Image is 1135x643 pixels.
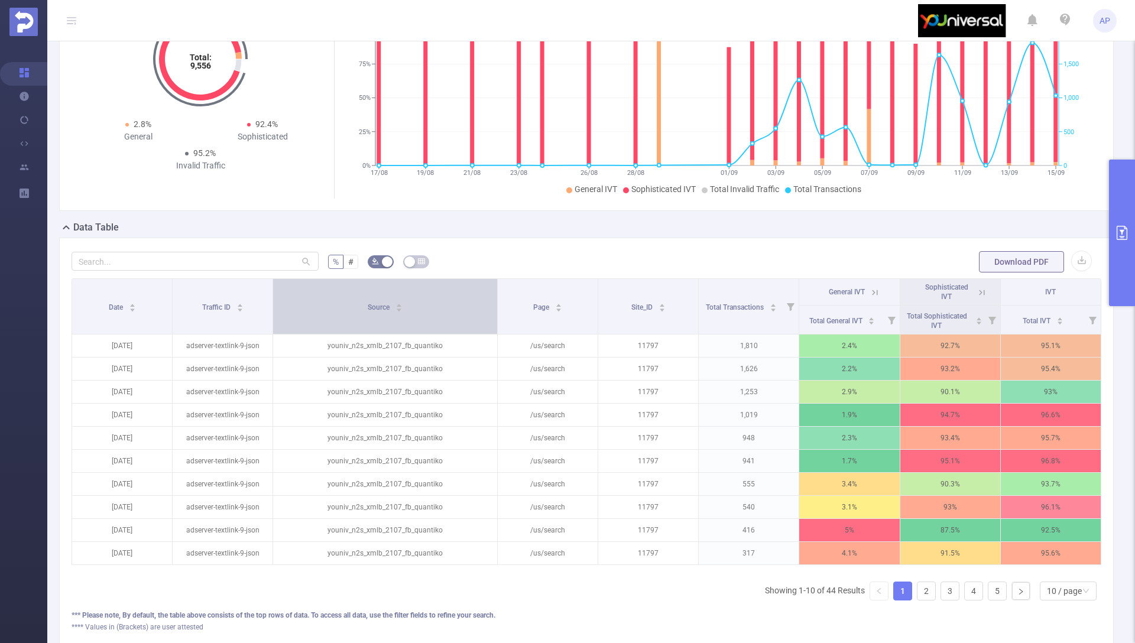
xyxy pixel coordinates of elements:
div: Sort [770,302,777,309]
i: icon: caret-up [1057,316,1063,319]
img: Protected Media [9,8,38,36]
p: [DATE] [72,381,172,403]
span: Total General IVT [809,317,864,325]
p: 1,626 [699,358,799,380]
i: icon: table [418,258,425,265]
p: 11797 [598,542,698,564]
span: Total Invalid Traffic [710,184,779,194]
tspan: 13/09 [1000,169,1017,177]
p: 5% [799,519,899,541]
div: 10 / page [1047,582,1082,600]
p: 11797 [598,335,698,357]
p: 416 [699,519,799,541]
p: 90.1% [900,381,1000,403]
tspan: Total: [190,53,212,62]
p: 1.7% [799,450,899,472]
p: 95.1% [900,450,1000,472]
tspan: 26/08 [580,169,597,177]
p: 11797 [598,358,698,380]
tspan: 21/08 [463,169,481,177]
p: 11797 [598,450,698,472]
span: % [333,257,339,267]
p: 1.9% [799,404,899,426]
p: 96.1% [1001,496,1101,518]
div: Sort [975,316,982,323]
p: 1,810 [699,335,799,357]
p: /us/search [498,450,598,472]
p: 2.4% [799,335,899,357]
p: adserver-textlink-9-json [173,519,273,541]
tspan: 0% [362,162,371,170]
p: adserver-textlink-9-json [173,496,273,518]
tspan: 17/08 [370,169,387,177]
p: 4.1% [799,542,899,564]
tspan: 19/08 [417,169,434,177]
div: Sort [868,316,875,323]
p: /us/search [498,473,598,495]
p: 92.7% [900,335,1000,357]
li: 5 [988,582,1007,600]
tspan: 15/09 [1047,169,1064,177]
p: 91.5% [900,542,1000,564]
span: Page [533,303,551,311]
p: /us/search [498,519,598,541]
a: 4 [965,582,982,600]
p: [DATE] [72,335,172,357]
li: 2 [917,582,936,600]
p: [DATE] [72,358,172,380]
p: youniv_n2s_xmlb_2107_fb_quantiko [273,542,497,564]
p: 2.3% [799,427,899,449]
span: AP [1100,9,1110,33]
i: icon: caret-up [975,316,982,319]
p: adserver-textlink-9-json [173,427,273,449]
li: Previous Page [870,582,888,600]
p: youniv_n2s_xmlb_2107_fb_quantiko [273,473,497,495]
tspan: 500 [1063,128,1074,136]
span: Total Sophisticated IVT [907,312,967,330]
p: youniv_n2s_xmlb_2107_fb_quantiko [273,519,497,541]
i: Filter menu [883,306,900,334]
i: icon: caret-down [236,307,243,310]
p: youniv_n2s_xmlb_2107_fb_quantiko [273,496,497,518]
span: General IVT [575,184,617,194]
p: 93% [900,496,1000,518]
p: adserver-textlink-9-json [173,404,273,426]
h2: Data Table [73,220,119,235]
span: Traffic ID [202,303,232,311]
i: icon: caret-down [659,307,665,310]
p: 87.5% [900,519,1000,541]
p: youniv_n2s_xmlb_2107_fb_quantiko [273,404,497,426]
tspan: 11/09 [954,169,971,177]
tspan: 07/09 [860,169,877,177]
p: /us/search [498,358,598,380]
tspan: 28/08 [627,169,644,177]
div: *** Please note, By default, the table above consists of the top rows of data. To access all data... [72,610,1101,621]
p: 93.2% [900,358,1000,380]
span: Total Transactions [706,303,766,311]
i: icon: caret-down [555,307,562,310]
tspan: 50% [359,95,371,102]
tspan: 0 [1063,162,1067,170]
p: 555 [699,473,799,495]
p: [DATE] [72,496,172,518]
li: Showing 1-10 of 44 Results [765,582,865,600]
i: icon: caret-down [129,307,135,310]
i: icon: caret-down [1057,320,1063,323]
i: icon: caret-down [770,307,777,310]
p: youniv_n2s_xmlb_2107_fb_quantiko [273,358,497,380]
div: Sort [236,302,244,309]
p: 1,253 [699,381,799,403]
p: 948 [699,427,799,449]
p: 95.4% [1001,358,1101,380]
i: icon: bg-colors [372,258,379,265]
span: Sophisticated IVT [925,283,968,301]
div: Sort [659,302,666,309]
i: icon: right [1017,588,1024,595]
span: 95.2% [193,148,216,158]
tspan: 03/09 [767,169,784,177]
i: icon: down [1082,587,1089,596]
p: 95.6% [1001,542,1101,564]
div: Sort [1056,316,1063,323]
div: Invalid Traffic [138,160,262,172]
a: 3 [941,582,959,600]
